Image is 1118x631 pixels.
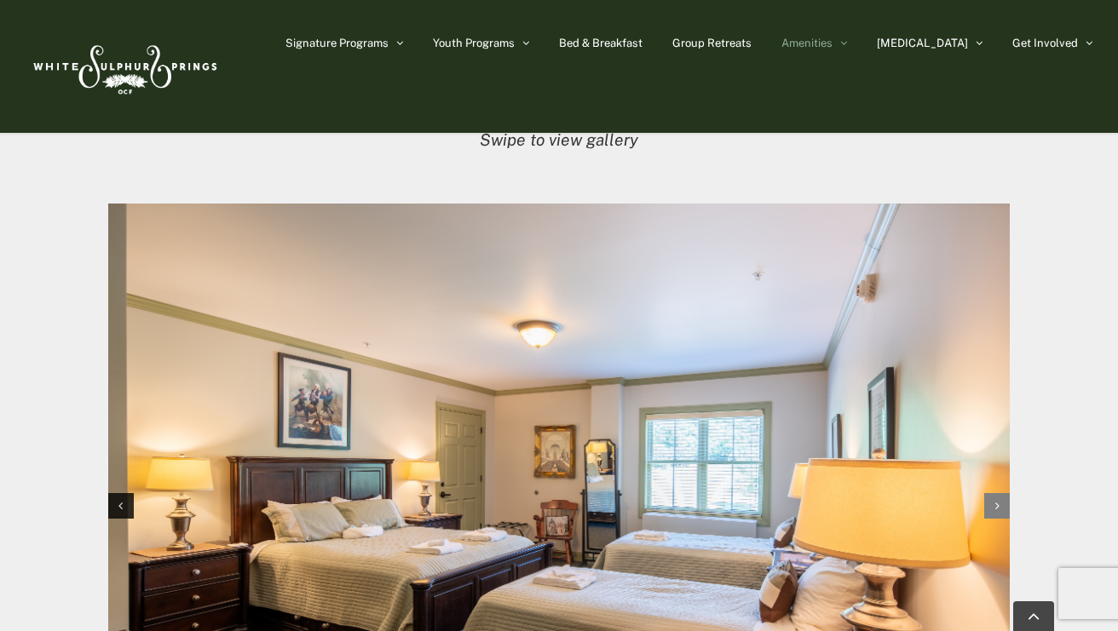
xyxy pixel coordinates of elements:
[26,26,222,106] img: White Sulphur Springs Logo
[108,493,134,519] div: Previous slide
[984,493,1010,519] div: Next slide
[559,37,643,49] span: Bed & Breakfast
[433,37,515,49] span: Youth Programs
[672,37,752,49] span: Group Retreats
[480,130,638,149] em: Swipe to view gallery
[1012,37,1078,49] span: Get Involved
[285,37,389,49] span: Signature Programs
[877,37,968,49] span: [MEDICAL_DATA]
[781,37,833,49] span: Amenities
